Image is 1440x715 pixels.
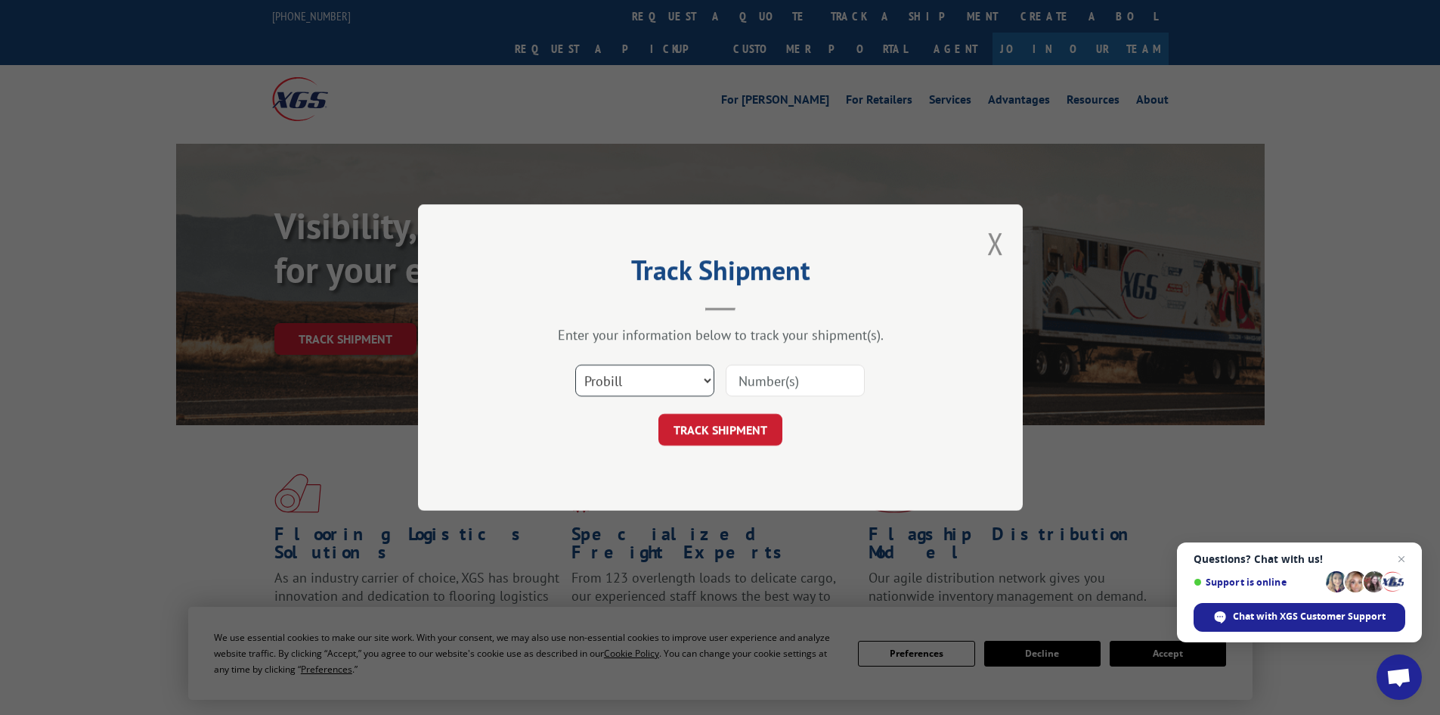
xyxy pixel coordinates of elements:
[1194,603,1405,632] span: Chat with XGS Customer Support
[1233,610,1386,623] span: Chat with XGS Customer Support
[1194,577,1321,588] span: Support is online
[658,414,782,446] button: TRACK SHIPMENT
[1377,654,1422,700] a: Open chat
[726,365,865,396] input: Number(s)
[987,223,1004,263] button: Close modal
[494,326,947,344] div: Enter your information below to track your shipment(s).
[1194,553,1405,565] span: Questions? Chat with us!
[494,260,947,288] h2: Track Shipment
